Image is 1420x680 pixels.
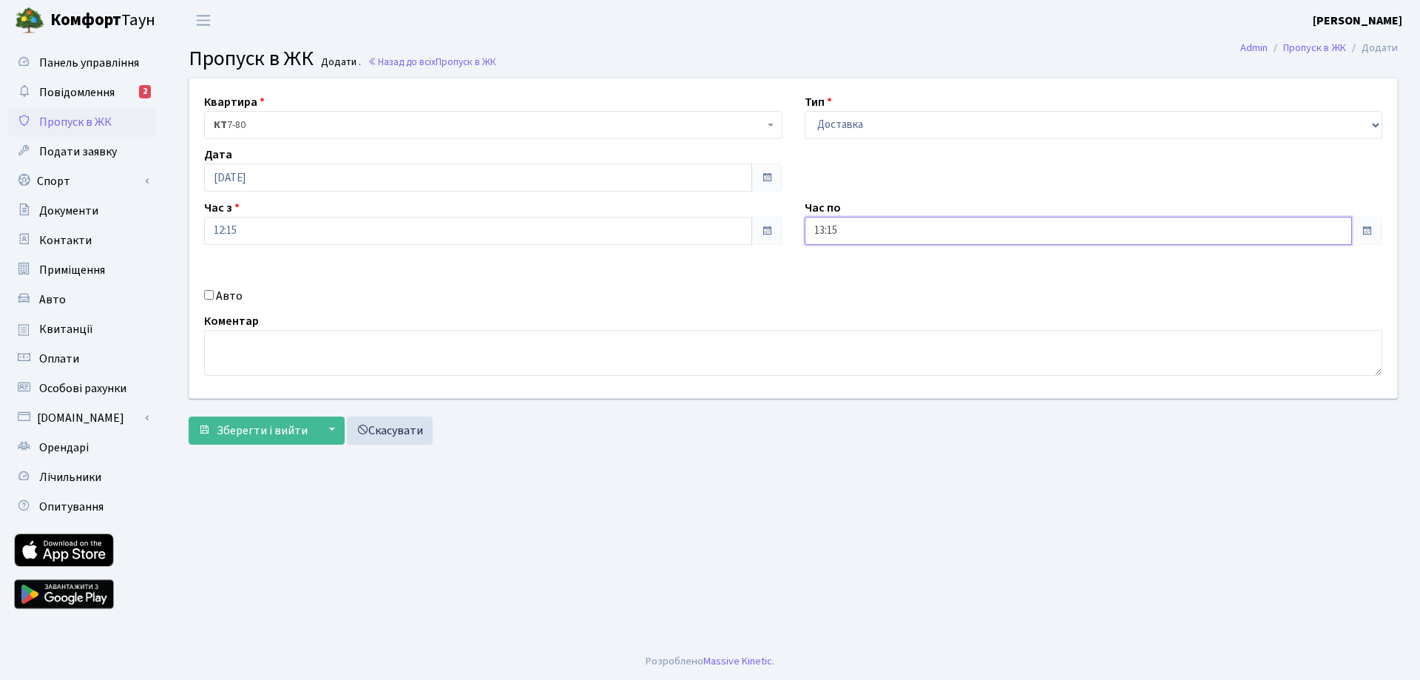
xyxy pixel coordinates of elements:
[436,55,496,69] span: Пропуск в ЖК
[7,492,155,522] a: Опитування
[216,287,243,305] label: Авто
[7,403,155,433] a: [DOMAIN_NAME]
[703,653,772,669] a: Massive Kinetic
[7,48,155,78] a: Панель управління
[7,196,155,226] a: Документи
[214,118,764,132] span: <b>КТ</b>&nbsp;&nbsp;&nbsp;&nbsp;7-80
[1313,13,1402,29] b: [PERSON_NAME]
[1346,40,1398,56] li: Додати
[204,312,259,330] label: Коментар
[1240,40,1268,55] a: Admin
[204,146,232,164] label: Дата
[7,78,155,107] a: Повідомлення2
[204,199,240,217] label: Час з
[39,262,105,278] span: Приміщення
[39,440,89,456] span: Орендарі
[7,255,155,285] a: Приміщення
[7,226,155,255] a: Контакти
[189,417,317,445] button: Зберегти і вийти
[7,462,155,492] a: Лічильники
[15,6,44,36] img: logo.png
[7,314,155,344] a: Квитанції
[7,433,155,462] a: Орендарі
[7,374,155,403] a: Особові рахунки
[185,8,222,33] button: Переключити навігацію
[217,423,308,439] span: Зберегти і вийти
[1313,12,1402,30] a: [PERSON_NAME]
[39,499,104,515] span: Опитування
[50,8,121,32] b: Комфорт
[7,137,155,166] a: Подати заявку
[7,285,155,314] a: Авто
[39,292,66,308] span: Авто
[318,56,361,69] small: Додати .
[1283,40,1346,55] a: Пропуск в ЖК
[39,203,98,219] span: Документи
[347,417,433,445] a: Скасувати
[368,55,496,69] a: Назад до всіхПропуск в ЖК
[805,93,832,111] label: Тип
[39,469,101,485] span: Лічильники
[214,118,227,132] b: КТ
[39,321,93,337] span: Квитанції
[139,85,151,98] div: 2
[39,114,112,130] span: Пропуск в ЖК
[805,199,841,217] label: Час по
[39,351,79,367] span: Оплати
[189,44,314,73] span: Пропуск в ЖК
[39,84,115,101] span: Повідомлення
[646,653,774,670] div: Розроблено .
[1218,33,1420,64] nav: breadcrumb
[39,380,126,397] span: Особові рахунки
[50,8,155,33] span: Таун
[7,107,155,137] a: Пропуск в ЖК
[39,232,92,249] span: Контакти
[39,144,117,160] span: Подати заявку
[204,111,782,139] span: <b>КТ</b>&nbsp;&nbsp;&nbsp;&nbsp;7-80
[39,55,139,71] span: Панель управління
[7,166,155,196] a: Спорт
[204,93,265,111] label: Квартира
[7,344,155,374] a: Оплати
